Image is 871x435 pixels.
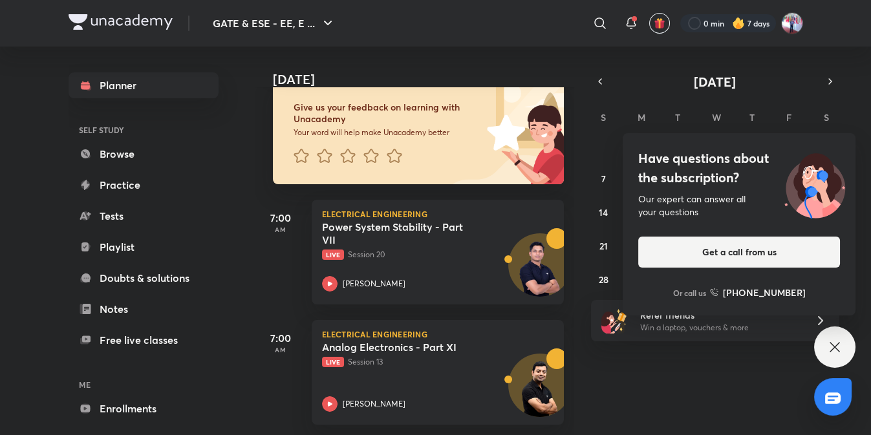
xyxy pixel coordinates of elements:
abbr: September 14, 2025 [599,206,608,218]
abbr: Friday [786,111,791,123]
p: AM [255,226,306,233]
abbr: September 28, 2025 [599,273,608,286]
abbr: Tuesday [675,111,680,123]
p: AM [255,346,306,354]
abbr: Monday [638,111,645,123]
abbr: September 7, 2025 [601,173,606,185]
h5: Power System Stability - Part VII [322,220,483,246]
h6: Give us your feedback on learning with Unacademy [294,101,482,125]
img: Pradeep Kumar [781,12,803,34]
a: Practice [69,172,219,198]
img: Company Logo [69,14,173,30]
a: Tests [69,203,219,229]
img: Avatar [509,361,571,423]
img: streak [732,17,745,30]
h6: ME [69,374,219,396]
img: referral [601,308,627,334]
img: ttu_illustration_new.svg [774,149,855,218]
abbr: September 21, 2025 [599,240,608,252]
p: Win a laptop, vouchers & more [640,322,799,334]
abbr: Sunday [601,111,606,123]
div: Our expert can answer all your questions [638,193,840,218]
a: Planner [69,72,219,98]
a: Browse [69,141,219,167]
button: September 14, 2025 [593,202,614,222]
span: Live [322,249,344,260]
p: Electrical Engineering [322,330,554,338]
a: Enrollments [69,396,219,421]
p: Session 13 [322,356,525,368]
h6: SELF STUDY [69,119,219,141]
a: Notes [69,296,219,322]
img: Avatar [509,240,571,302]
p: Electrical Engineering [322,210,554,218]
p: Or call us [673,287,706,299]
button: September 7, 2025 [593,168,614,189]
p: Session 20 [322,249,525,260]
h6: [PHONE_NUMBER] [723,286,806,299]
a: Playlist [69,234,219,260]
a: [PHONE_NUMBER] [710,286,806,299]
h5: Analog Electronics - Part XI [322,341,483,354]
abbr: Saturday [824,111,829,123]
abbr: Thursday [749,111,755,123]
h4: [DATE] [273,72,577,87]
img: feedback_image [443,81,564,184]
a: Company Logo [69,14,173,33]
abbr: Wednesday [711,111,720,123]
button: September 21, 2025 [593,235,614,256]
p: [PERSON_NAME] [343,278,405,290]
button: [DATE] [609,72,821,90]
h5: 7:00 [255,330,306,346]
a: Doubts & solutions [69,265,219,291]
img: avatar [654,17,665,29]
h4: Have questions about the subscription? [638,149,840,187]
button: September 28, 2025 [593,269,614,290]
button: GATE & ESE - EE, E ... [205,10,343,36]
p: Your word will help make Unacademy better [294,127,482,138]
button: Get a call from us [638,237,840,268]
span: Live [322,357,344,367]
a: Free live classes [69,327,219,353]
h5: 7:00 [255,210,306,226]
button: avatar [649,13,670,34]
p: [PERSON_NAME] [343,398,405,410]
span: [DATE] [694,73,736,90]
